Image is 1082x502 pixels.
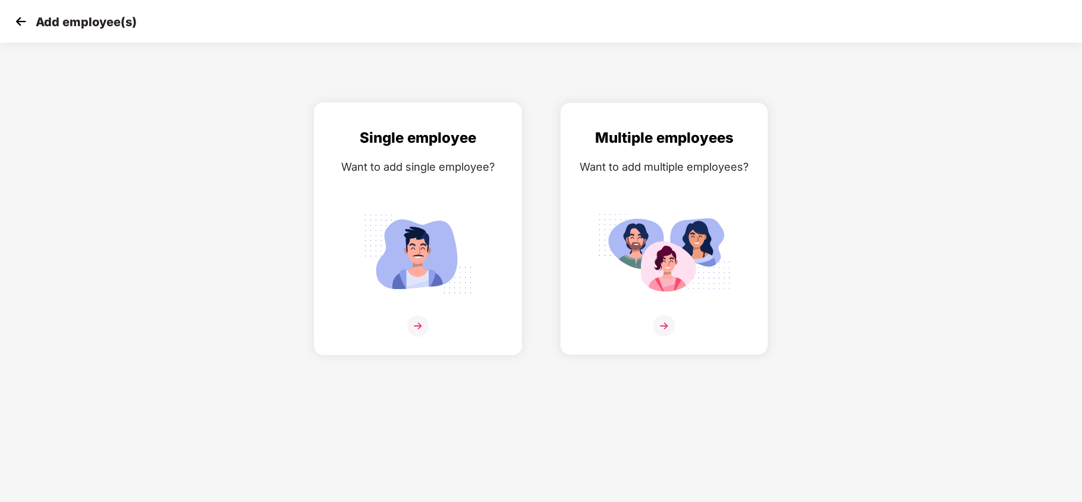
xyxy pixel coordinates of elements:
[573,127,756,149] div: Multiple employees
[351,208,485,300] img: svg+xml;base64,PHN2ZyB4bWxucz0iaHR0cDovL3d3dy53My5vcmcvMjAwMC9zdmciIGlkPSJTaW5nbGVfZW1wbG95ZWUiIH...
[597,208,731,300] img: svg+xml;base64,PHN2ZyB4bWxucz0iaHR0cDovL3d3dy53My5vcmcvMjAwMC9zdmciIGlkPSJNdWx0aXBsZV9lbXBsb3llZS...
[407,315,429,337] img: svg+xml;base64,PHN2ZyB4bWxucz0iaHR0cDovL3d3dy53My5vcmcvMjAwMC9zdmciIHdpZHRoPSIzNiIgaGVpZ2h0PSIzNi...
[36,15,137,29] p: Add employee(s)
[653,315,675,337] img: svg+xml;base64,PHN2ZyB4bWxucz0iaHR0cDovL3d3dy53My5vcmcvMjAwMC9zdmciIHdpZHRoPSIzNiIgaGVpZ2h0PSIzNi...
[326,158,509,175] div: Want to add single employee?
[12,12,30,30] img: svg+xml;base64,PHN2ZyB4bWxucz0iaHR0cDovL3d3dy53My5vcmcvMjAwMC9zdmciIHdpZHRoPSIzMCIgaGVpZ2h0PSIzMC...
[326,127,509,149] div: Single employee
[573,158,756,175] div: Want to add multiple employees?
